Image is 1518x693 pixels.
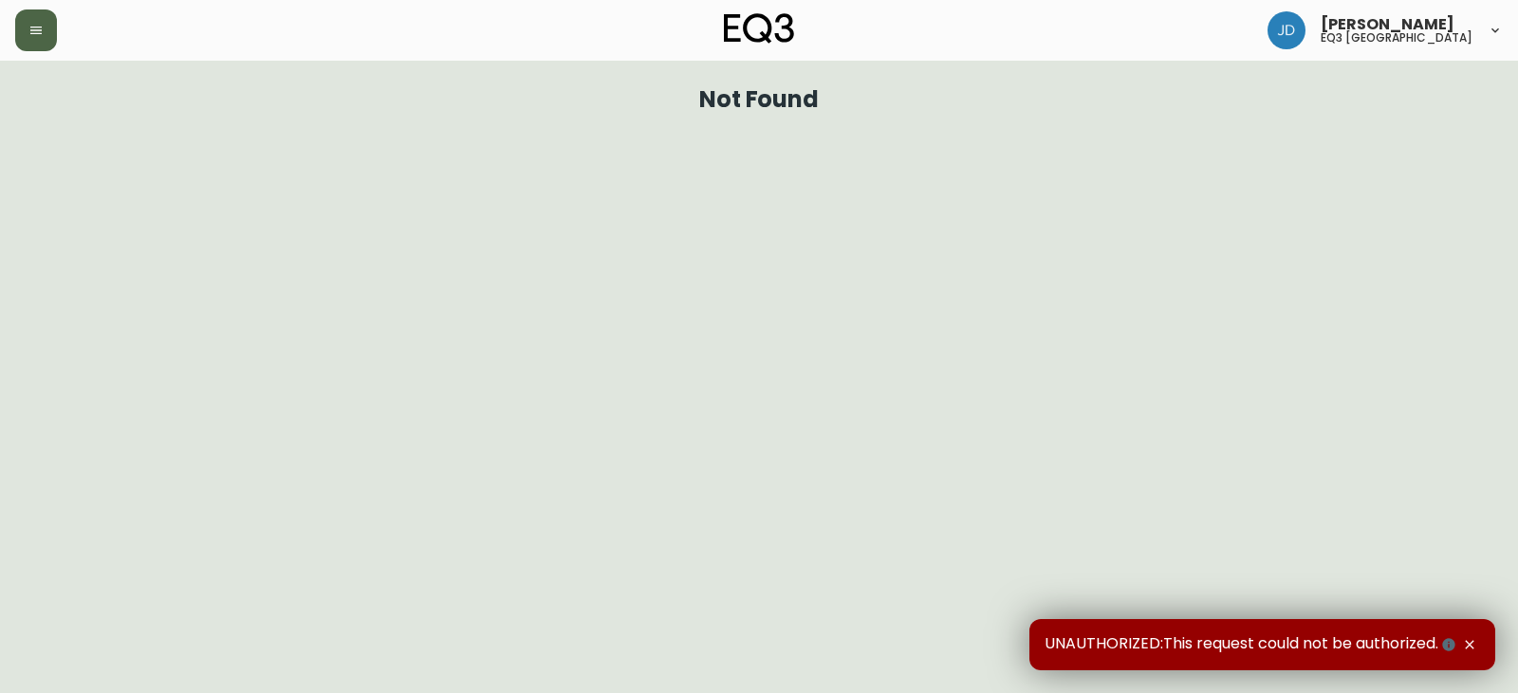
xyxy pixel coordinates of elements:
[1321,32,1472,44] h5: eq3 [GEOGRAPHIC_DATA]
[1045,634,1459,655] span: UNAUTHORIZED:This request could not be authorized.
[699,91,820,108] h1: Not Found
[1268,11,1305,49] img: 7c567ac048721f22e158fd313f7f0981
[724,13,794,44] img: logo
[1321,17,1454,32] span: [PERSON_NAME]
